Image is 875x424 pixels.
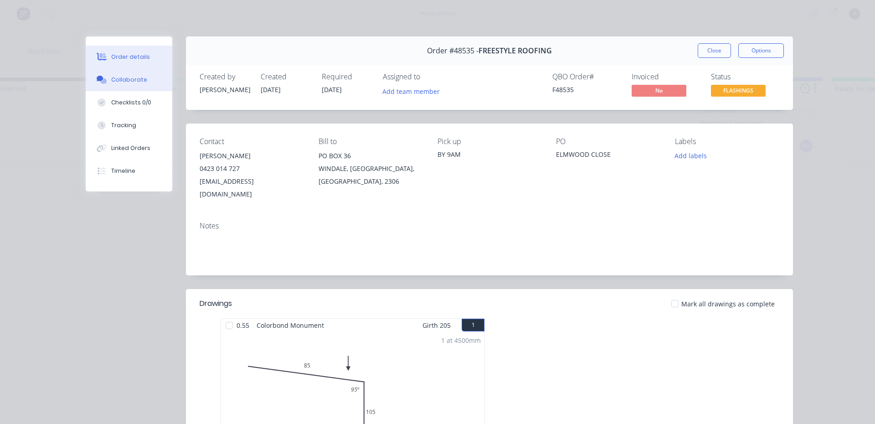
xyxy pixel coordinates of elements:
[200,162,304,175] div: 0423 014 727
[86,68,172,91] button: Collaborate
[86,137,172,160] button: Linked Orders
[200,150,304,201] div: [PERSON_NAME]0423 014 727[EMAIL_ADDRESS][DOMAIN_NAME]
[322,72,372,81] div: Required
[233,319,253,332] span: 0.55
[383,85,445,97] button: Add team member
[441,336,481,345] div: 1 at 4500mm
[738,43,784,58] button: Options
[322,85,342,94] span: [DATE]
[427,47,479,55] span: Order #48535 -
[556,150,660,162] div: ELMWOOD CLOSE
[111,144,150,152] div: Linked Orders
[86,91,172,114] button: Checklists 0/0
[383,72,474,81] div: Assigned to
[670,150,712,162] button: Add labels
[437,150,542,159] div: BY 9AM
[111,76,147,84] div: Collaborate
[675,137,779,146] div: Labels
[200,85,250,94] div: [PERSON_NAME]
[200,175,304,201] div: [EMAIL_ADDRESS][DOMAIN_NAME]
[319,162,423,188] div: WINDALE, [GEOGRAPHIC_DATA], [GEOGRAPHIC_DATA], 2306
[479,47,552,55] span: FREESTYLE ROOFING
[261,85,281,94] span: [DATE]
[711,72,779,81] div: Status
[319,137,423,146] div: Bill to
[319,150,423,162] div: PO BOX 36
[86,160,172,182] button: Timeline
[111,53,150,61] div: Order details
[200,150,304,162] div: [PERSON_NAME]
[437,137,542,146] div: Pick up
[422,319,451,332] span: Girth 205
[253,319,328,332] span: Colorbond Monument
[711,85,766,96] span: FLASHINGS
[86,46,172,68] button: Order details
[111,98,151,107] div: Checklists 0/0
[462,319,484,331] button: 1
[711,85,766,98] button: FLASHINGS
[261,72,311,81] div: Created
[111,167,135,175] div: Timeline
[111,121,136,129] div: Tracking
[200,137,304,146] div: Contact
[200,72,250,81] div: Created by
[319,150,423,188] div: PO BOX 36WINDALE, [GEOGRAPHIC_DATA], [GEOGRAPHIC_DATA], 2306
[698,43,731,58] button: Close
[632,72,700,81] div: Invoiced
[632,85,686,96] span: No
[200,298,232,309] div: Drawings
[556,137,660,146] div: PO
[552,72,621,81] div: QBO Order #
[378,85,445,97] button: Add team member
[86,114,172,137] button: Tracking
[681,299,775,309] span: Mark all drawings as complete
[552,85,621,94] div: F48535
[200,222,779,230] div: Notes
